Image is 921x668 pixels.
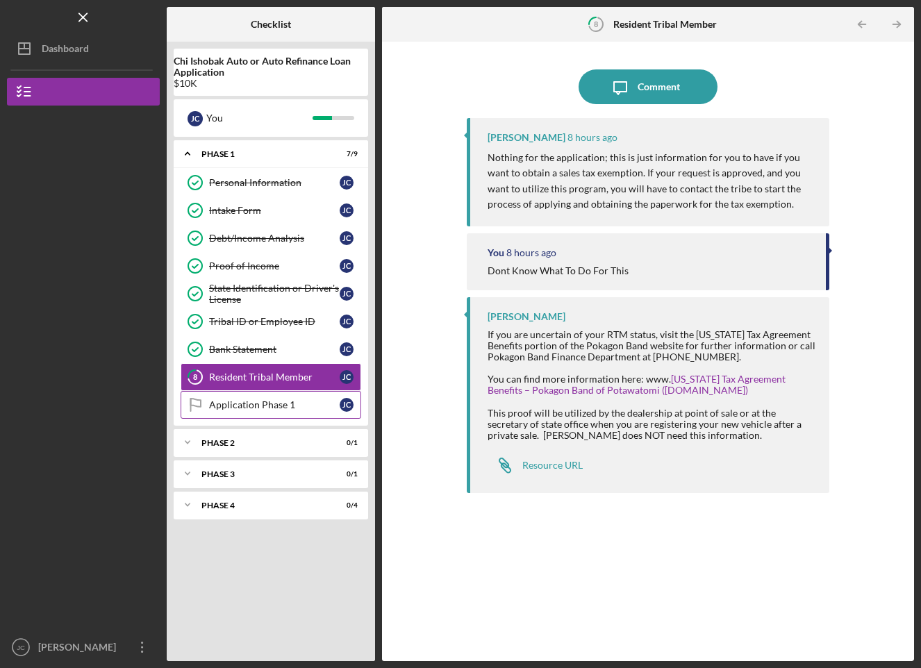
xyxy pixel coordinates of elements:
[638,69,680,104] div: Comment
[181,224,361,252] a: Debt/Income AnalysisJC
[340,287,354,301] div: J C
[181,308,361,335] a: Tribal ID or Employee IDJC
[35,633,125,665] div: [PERSON_NAME]
[17,644,25,651] text: JC
[488,311,565,322] div: [PERSON_NAME]
[209,399,340,410] div: Application Phase 1
[340,315,354,328] div: J C
[340,398,354,412] div: J C
[7,633,160,661] button: JC[PERSON_NAME]
[209,344,340,355] div: Bank Statement
[181,280,361,308] a: State Identification or Driver's LicenseJC
[181,169,361,197] a: Personal InformationJC
[488,265,629,276] div: Dont Know What To Do For This
[201,470,323,478] div: Phase 3
[567,132,617,143] time: 2025-08-29 16:14
[333,150,358,158] div: 7 / 9
[506,247,556,258] time: 2025-08-29 15:56
[42,35,89,66] div: Dashboard
[251,19,291,30] b: Checklist
[181,391,361,419] a: Application Phase 1JC
[488,329,815,362] div: If you are uncertain of your RTM status, visit the [US_STATE] Tax Agreement Benefits portion of t...
[488,451,583,479] a: Resource URL
[209,316,340,327] div: Tribal ID or Employee ID
[333,501,358,510] div: 0 / 4
[340,259,354,273] div: J C
[201,439,323,447] div: Phase 2
[333,470,358,478] div: 0 / 1
[201,501,323,510] div: Phase 4
[209,260,340,272] div: Proof of Income
[181,335,361,363] a: Bank StatementJC
[181,197,361,224] a: Intake FormJC
[613,19,717,30] b: Resident Tribal Member
[340,203,354,217] div: J C
[181,363,361,391] a: 8Resident Tribal MemberJC
[174,78,368,89] div: $10K
[522,460,583,471] div: Resource URL
[209,283,340,305] div: State Identification or Driver's License
[181,252,361,280] a: Proof of IncomeJC
[340,342,354,356] div: J C
[488,374,815,396] div: You can find more information here: www.
[594,19,598,28] tspan: 8
[340,176,354,190] div: J C
[488,373,786,396] a: [US_STATE] Tax Agreement Benefits – Pokagon Band of Potawatomi ([DOMAIN_NAME])
[209,371,340,383] div: Resident Tribal Member
[579,69,717,104] button: Comment
[206,106,313,130] div: You
[174,56,368,78] b: Chi Ishobak Auto or Auto Refinance Loan Application
[209,205,340,216] div: Intake Form
[209,177,340,188] div: Personal Information
[201,150,323,158] div: Phase 1
[193,373,197,382] tspan: 8
[488,408,815,441] div: This proof will be utilized by the dealership at point of sale or at the secretary of state offic...
[333,439,358,447] div: 0 / 1
[340,231,354,245] div: J C
[7,35,160,62] button: Dashboard
[340,370,354,384] div: J C
[488,247,504,258] div: You
[188,111,203,126] div: J C
[488,150,815,212] p: Nothing for the application; this is just information for you to have if you want to obtain a sal...
[209,233,340,244] div: Debt/Income Analysis
[488,132,565,143] div: [PERSON_NAME]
